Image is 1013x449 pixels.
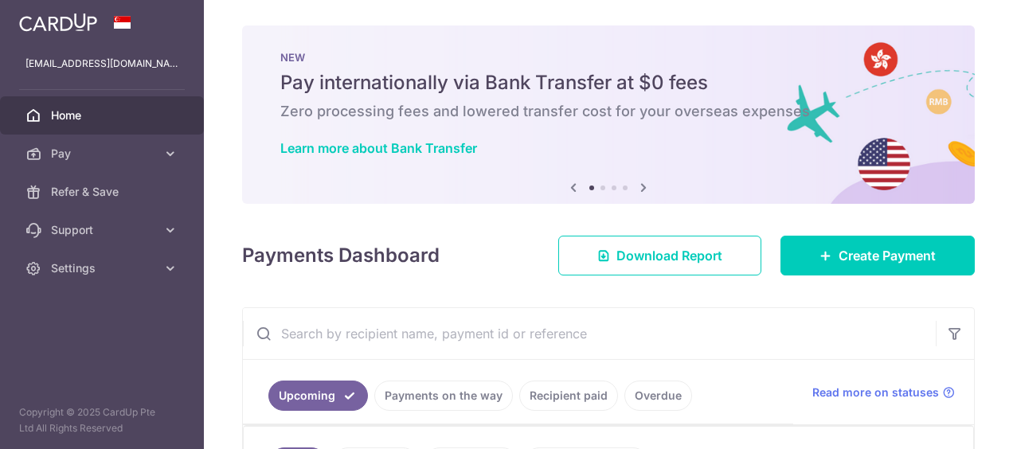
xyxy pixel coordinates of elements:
[51,184,156,200] span: Refer & Save
[280,70,937,96] h5: Pay internationally via Bank Transfer at $0 fees
[624,381,692,411] a: Overdue
[51,107,156,123] span: Home
[839,246,936,265] span: Create Payment
[51,146,156,162] span: Pay
[19,13,97,32] img: CardUp
[280,140,477,156] a: Learn more about Bank Transfer
[242,241,440,270] h4: Payments Dashboard
[616,246,722,265] span: Download Report
[780,236,975,275] a: Create Payment
[558,236,761,275] a: Download Report
[280,51,937,64] p: NEW
[51,260,156,276] span: Settings
[268,381,368,411] a: Upcoming
[243,308,936,359] input: Search by recipient name, payment id or reference
[812,385,939,400] span: Read more on statuses
[25,56,178,72] p: [EMAIL_ADDRESS][DOMAIN_NAME]
[812,385,955,400] a: Read more on statuses
[374,381,513,411] a: Payments on the way
[51,222,156,238] span: Support
[280,102,937,121] h6: Zero processing fees and lowered transfer cost for your overseas expenses
[242,25,975,204] img: Bank transfer banner
[519,381,618,411] a: Recipient paid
